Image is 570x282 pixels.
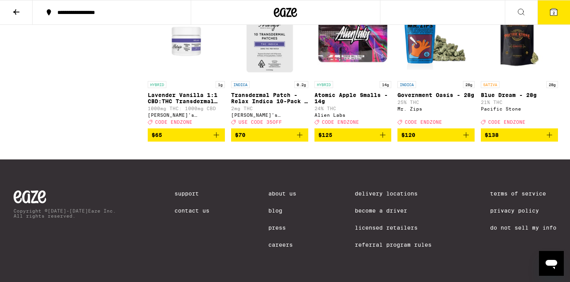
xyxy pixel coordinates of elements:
[148,106,225,111] p: 1000mg THC: 1000mg CBD
[397,106,475,111] div: Mr. Zips
[355,208,432,214] a: Become a Driver
[268,208,296,214] a: Blog
[539,251,564,276] iframe: Button to launch messaging window
[155,119,192,125] span: CODE ENDZONE
[231,92,308,104] p: Transdermal Patch - Relax Indica 10-Pack - 200mg
[148,92,225,104] p: Lavender Vanilla 1:1 CBD:THC Transdermal Cream - 1000mg
[174,208,209,214] a: Contact Us
[481,81,499,88] p: SATIVA
[380,81,391,88] p: 14g
[401,132,415,138] span: $120
[485,132,499,138] span: $138
[14,208,116,218] p: Copyright © [DATE]-[DATE] Eaze Inc. All rights reserved.
[152,132,162,138] span: $65
[488,119,525,125] span: CODE ENDZONE
[216,81,225,88] p: 1g
[174,190,209,197] a: Support
[481,92,558,98] p: Blue Dream - 28g
[314,128,392,142] button: Add to bag
[463,81,475,88] p: 28g
[322,119,359,125] span: CODE ENDZONE
[490,190,556,197] a: Terms of Service
[231,128,308,142] button: Add to bag
[490,225,556,231] a: Do Not Sell My Info
[314,92,392,104] p: Atomic Apple Smalls - 14g
[148,81,166,88] p: HYBRID
[481,106,558,111] div: Pacific Stone
[294,81,308,88] p: 0.2g
[314,112,392,118] div: Alien Labs
[397,100,475,105] p: 25% THC
[355,242,432,248] a: Referral Program Rules
[314,81,333,88] p: HYBRID
[268,225,296,231] a: Press
[397,81,416,88] p: INDICA
[397,128,475,142] button: Add to bag
[546,81,558,88] p: 28g
[268,190,296,197] a: About Us
[148,128,225,142] button: Add to bag
[231,106,308,111] p: 2mg THC
[490,208,556,214] a: Privacy Policy
[268,242,296,248] a: Careers
[235,132,245,138] span: $70
[318,132,332,138] span: $125
[355,190,432,197] a: Delivery Locations
[355,225,432,231] a: Licensed Retailers
[405,119,442,125] span: CODE ENDZONE
[397,92,475,98] p: Government Oasis - 28g
[148,112,225,118] div: [PERSON_NAME]'s Medicinals
[537,0,570,24] button: 2
[481,100,558,105] p: 21% THC
[481,128,558,142] button: Add to bag
[553,10,555,15] span: 2
[314,106,392,111] p: 24% THC
[238,119,282,125] span: USE CODE 35OFF
[231,112,308,118] div: [PERSON_NAME]'s Medicinals
[231,81,250,88] p: INDICA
